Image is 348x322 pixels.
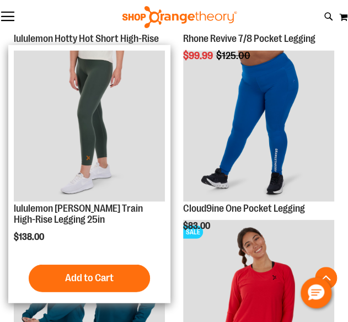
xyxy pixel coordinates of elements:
button: Back To Top [315,267,337,289]
span: $99.99 [183,50,215,61]
div: product [8,45,170,303]
img: Cloud9ine One Pocket Legging [183,50,334,201]
span: $138.00 [14,232,46,241]
button: Hello, have a question? Let’s chat. [301,277,331,308]
a: Cloud9ine One Pocket Legging [183,50,334,203]
div: product [178,45,340,259]
a: lululemon [PERSON_NAME] Train High-Rise Legging 25in [14,202,143,224]
button: Add to Cart [29,264,150,292]
span: $125.00 [216,50,252,61]
img: Shop Orangetheory [121,6,238,28]
a: Cloud9ine One Pocket Legging [183,202,305,213]
a: lululemon Hotty Hot Short High-Rise [14,33,159,44]
a: Rhone Revive 7/8 Pocket Legging [183,33,315,44]
span: Add to Cart [65,271,114,283]
img: Main view of 2024 October lululemon Wunder Train High-Rise [14,50,165,201]
a: Main view of 2024 October lululemon Wunder Train High-Rise [14,50,165,203]
span: $83.00 [183,221,212,230]
span: SALE [183,225,203,238]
